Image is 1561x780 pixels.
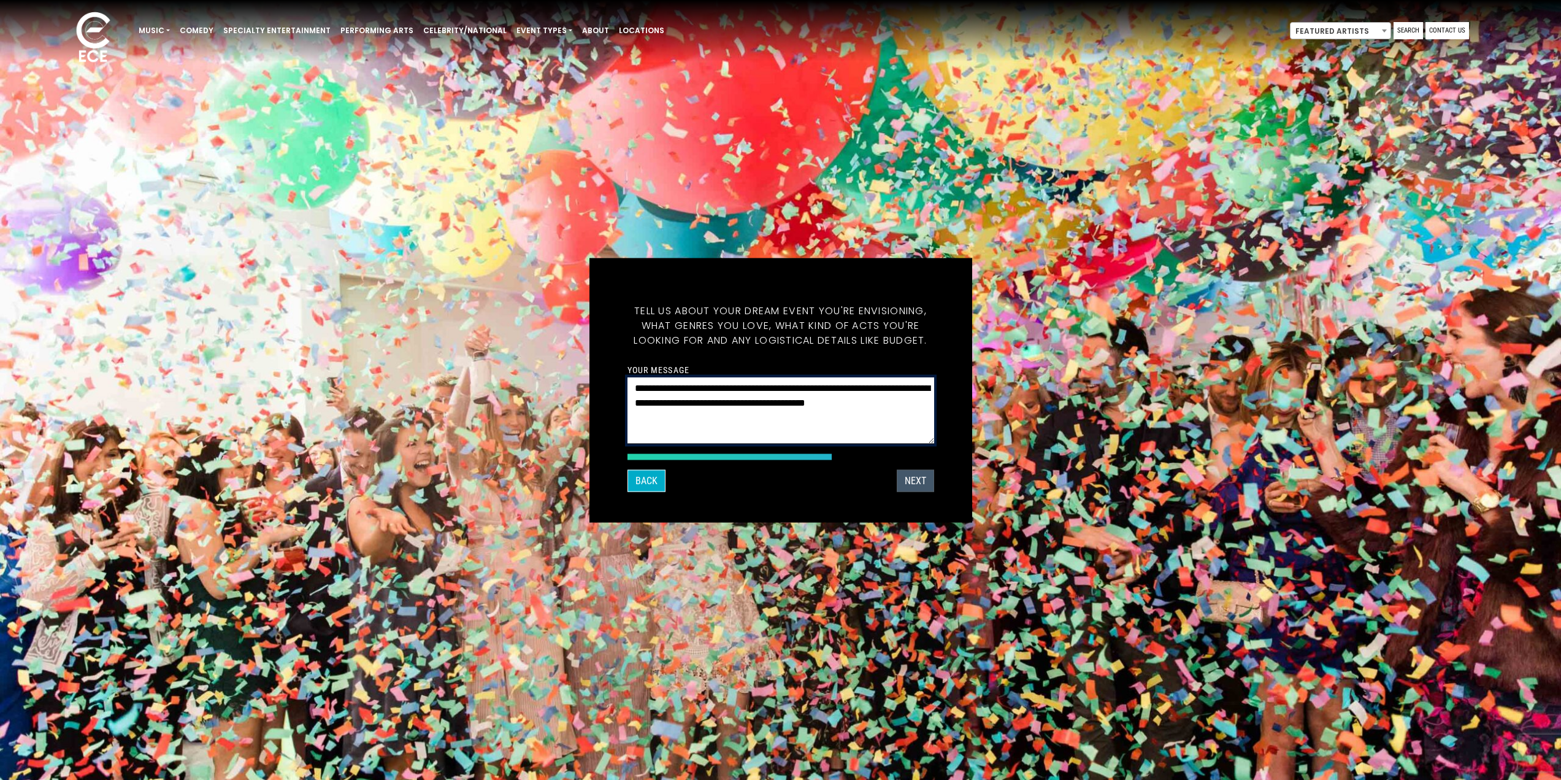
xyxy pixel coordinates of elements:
[418,20,512,41] a: Celebrity/National
[627,469,665,492] button: Back
[614,20,669,41] a: Locations
[897,469,934,492] button: Next
[1290,22,1391,39] span: Featured Artists
[63,9,124,68] img: ece_new_logo_whitev2-1.png
[218,20,336,41] a: Specialty Entertainment
[1394,22,1423,39] a: Search
[577,20,614,41] a: About
[1425,22,1469,39] a: Contact Us
[512,20,577,41] a: Event Types
[336,20,418,41] a: Performing Arts
[627,364,689,375] label: Your message
[134,20,175,41] a: Music
[175,20,218,41] a: Comedy
[1291,23,1390,40] span: Featured Artists
[627,288,934,362] h5: Tell us about your dream event you're envisioning, what genres you love, what kind of acts you're...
